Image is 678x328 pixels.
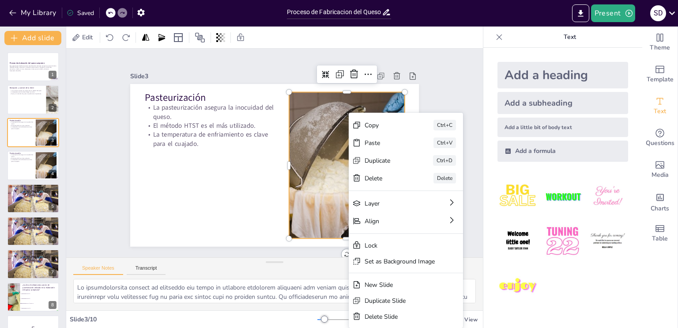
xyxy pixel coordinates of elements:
[587,221,628,262] img: 6.jpeg
[497,92,628,114] div: Add a subheading
[7,282,59,312] div: 8
[10,159,33,162] p: La temperatura de enfriamiento es clave para el cuajado.
[127,265,166,275] button: Transcript
[647,75,674,84] span: Template
[10,189,56,191] p: El cuajo coagula la caseína.
[497,141,628,162] div: Add a formula
[447,316,478,323] span: Single View
[642,217,678,249] div: Add a table
[650,5,666,21] div: S D
[10,157,33,159] p: El método HTST es el más utilizado.
[7,85,59,114] div: 2
[10,251,56,253] p: Adición de fermentos y cuajo
[22,308,59,309] span: Pasteurización a 100 °C
[10,93,44,95] p: El pH y el contenido de grasa son parámetros importantes.
[171,31,185,45] div: Layout
[7,217,59,246] div: 6
[497,62,628,88] div: Add a heading
[10,221,56,223] p: El cuajo coagula la caseína.
[572,4,589,22] button: Export to PowerPoint
[652,170,669,180] span: Media
[23,284,56,291] p: ¿Cuál es el método más común de pasteurización utilizado en la elaboración del queso campesino?
[10,86,44,89] p: Recepción y control de la leche
[193,42,296,136] p: El método HTST es el más utilizado.
[49,137,56,145] div: 3
[10,70,56,72] p: Generated with [URL]
[587,176,628,217] img: 3.jpeg
[652,234,668,244] span: Table
[642,154,678,186] div: Add images, graphics, shapes or video
[650,4,666,22] button: S D
[10,253,56,255] p: La adición de fermentos baja el pH de la leche.
[199,29,308,129] p: La pasteurización asegura la inocuidad del queso.
[10,254,56,256] p: El cuajo coagula la caseína.
[7,151,59,180] div: 4
[67,9,94,17] div: Saved
[7,52,59,81] div: 1
[411,315,432,324] div: 34 %
[497,176,539,217] img: 1.jpeg
[506,27,633,48] p: Text
[10,62,45,64] strong: Proceso de elaboración del queso campesino
[49,170,56,178] div: 4
[10,126,33,130] p: La temperatura de enfriamiento es clave para el cuajado.
[642,90,678,122] div: Add text boxes
[49,268,56,276] div: 7
[7,6,60,20] button: My Library
[22,293,59,294] span: Pasteurización a 60 °C
[10,91,44,93] p: La temperatura de la leche al llegar es crítica.
[654,107,666,116] span: Text
[49,202,56,210] div: 5
[7,184,59,213] div: 5
[181,49,290,149] p: La temperatura de enfriamiento es clave para el cuajado.
[10,122,33,125] p: La pasteurización asegura la inocuidad del queso.
[646,138,674,148] span: Questions
[10,190,56,192] p: El tiempo de cuajado es de 30 a 40 minutos.
[642,122,678,154] div: Get real-time input from your audience
[10,187,56,189] p: La adición de fermentos baja el pH de la leche.
[10,256,56,258] p: El tiempo de cuajado es de 30 a 40 minutos.
[70,315,317,324] div: Slide 3 / 10
[7,249,59,278] div: 7
[10,125,33,126] p: El método HTST es el más utilizado.
[10,185,56,187] p: Adición de fermentos y cuajo
[10,220,56,221] p: La adición de fermentos baja el pH de la leche.
[73,279,476,303] textarea: Lo ipsumdolorsita consect ad elitseddo eiu tempo in utlabore etdolorem aliquaeni adm veniam quisn...
[195,32,205,43] span: Position
[80,33,94,42] span: Edit
[497,118,628,137] div: Add a little bit of body text
[10,90,44,92] p: Los controles iniciales son vitales para la calidad del queso.
[497,221,539,262] img: 4.jpeg
[49,71,56,79] div: 1
[4,31,61,45] button: Add slide
[497,266,539,307] img: 7.jpeg
[642,58,678,90] div: Add ready made slides
[642,27,678,58] div: Change the overall theme
[591,4,635,22] button: Present
[211,20,316,117] p: Pasteurización
[542,176,583,217] img: 2.jpeg
[642,186,678,217] div: Add charts and graphs
[287,6,382,19] input: Insert title
[10,119,33,122] p: Pasteurización
[22,303,59,304] span: Pasteurización a 72 °C por 15 s
[49,235,56,243] div: 6
[49,301,56,309] div: 8
[10,152,33,155] p: Pasteurización
[73,265,123,275] button: Speaker Notes
[650,43,670,53] span: Theme
[10,223,56,225] p: El tiempo de cuajado es de 30 a 40 minutos.
[10,218,56,221] p: Adición de fermentos y cuajo
[7,118,59,147] div: 3
[10,154,33,157] p: La pasteurización asegura la inocuidad del queso.
[542,221,583,262] img: 5.jpeg
[651,204,669,214] span: Charts
[49,104,56,112] div: 2
[10,65,56,70] p: Este presentación detalla el proceso de elaboración del queso campesino a partir de leche [PERSON...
